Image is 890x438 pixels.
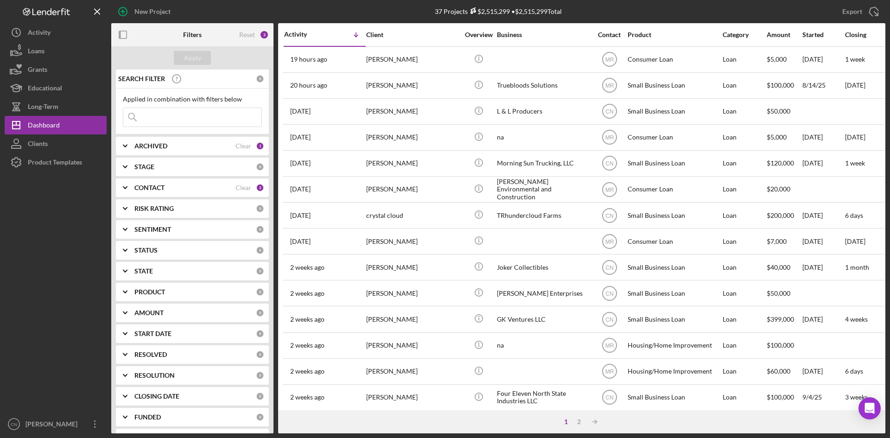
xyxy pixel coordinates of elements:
[5,134,107,153] button: Clients
[256,413,264,421] div: 0
[497,385,590,410] div: Four Eleven North State Industries LLC
[723,125,766,150] div: Loan
[605,186,614,193] text: MR
[802,47,844,72] div: [DATE]
[497,151,590,176] div: Morning Sun Trucking, LLC
[802,255,844,279] div: [DATE]
[802,229,844,254] div: [DATE]
[802,151,844,176] div: [DATE]
[497,177,590,202] div: [PERSON_NAME] Environmental and Construction
[366,255,459,279] div: [PERSON_NAME]
[28,97,58,118] div: Long-Term
[628,307,720,331] div: Small Business Loan
[366,31,459,38] div: Client
[366,203,459,228] div: crystal cloud
[605,317,613,323] text: CN
[767,31,801,38] div: Amount
[461,31,496,38] div: Overview
[767,159,794,167] span: $120,000
[767,263,790,271] span: $40,000
[366,151,459,176] div: [PERSON_NAME]
[5,23,107,42] a: Activity
[497,333,590,358] div: na
[256,225,264,234] div: 0
[767,393,794,401] span: $100,000
[802,359,844,384] div: [DATE]
[468,7,510,15] div: $2,515,299
[628,99,720,124] div: Small Business Loan
[284,31,325,38] div: Activity
[723,73,766,98] div: Loan
[767,341,794,349] span: $100,000
[845,159,865,167] time: 1 week
[845,263,869,271] time: 1 month
[134,330,172,337] b: START DATE
[605,57,614,63] text: MR
[628,333,720,358] div: Housing/Home Improvement
[366,307,459,331] div: [PERSON_NAME]
[628,177,720,202] div: Consumer Loan
[723,203,766,228] div: Loan
[628,73,720,98] div: Small Business Loan
[28,42,44,63] div: Loans
[366,359,459,384] div: [PERSON_NAME]
[290,185,311,193] time: 2025-09-24 18:21
[11,422,17,427] text: CN
[723,177,766,202] div: Loan
[497,255,590,279] div: Joker Collectibles
[559,418,572,425] div: 1
[5,97,107,116] a: Long-Term
[5,415,107,433] button: CN[PERSON_NAME]
[767,185,790,193] span: $20,000
[605,368,614,375] text: MR
[605,343,614,349] text: MR
[833,2,885,21] button: Export
[5,42,107,60] button: Loans
[572,418,585,425] div: 2
[628,125,720,150] div: Consumer Loan
[802,31,844,38] div: Started
[845,55,865,63] time: 1 week
[802,73,844,98] div: 8/14/25
[605,238,614,245] text: MR
[256,246,264,254] div: 0
[290,212,311,219] time: 2025-09-20 17:42
[845,237,865,245] time: [DATE]
[605,83,614,89] text: MR
[723,47,766,72] div: Loan
[256,163,264,171] div: 0
[605,108,613,115] text: CN
[256,330,264,338] div: 0
[366,229,459,254] div: [PERSON_NAME]
[118,75,165,83] b: SEARCH FILTER
[497,281,590,305] div: [PERSON_NAME] Enterprises
[605,264,613,271] text: CN
[184,51,201,65] div: Apply
[123,95,262,103] div: Applied in combination with filters below
[802,203,844,228] div: [DATE]
[845,367,863,375] time: 6 days
[290,133,311,141] time: 2025-09-25 21:05
[723,385,766,410] div: Loan
[290,394,324,401] time: 2025-09-15 16:37
[134,413,161,421] b: FUNDED
[767,55,787,63] span: $5,000
[628,359,720,384] div: Housing/Home Improvement
[5,60,107,79] button: Grants
[605,134,614,141] text: MR
[5,116,107,134] button: Dashboard
[628,31,720,38] div: Product
[256,204,264,213] div: 0
[723,229,766,254] div: Loan
[134,247,158,254] b: STATUS
[256,371,264,380] div: 0
[497,125,590,150] div: na
[290,342,324,349] time: 2025-09-17 15:41
[845,315,868,323] time: 4 weeks
[256,309,264,317] div: 0
[845,211,863,219] time: 6 days
[134,288,165,296] b: PRODUCT
[605,290,613,297] text: CN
